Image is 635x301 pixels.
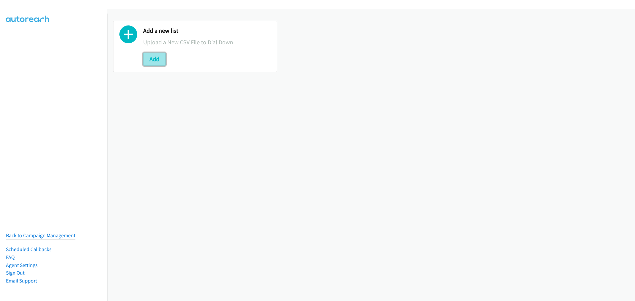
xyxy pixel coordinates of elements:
[6,262,38,268] a: Agent Settings
[6,270,24,276] a: Sign Out
[6,278,37,284] a: Email Support
[6,254,15,260] a: FAQ
[6,246,52,252] a: Scheduled Callbacks
[143,53,166,66] button: Add
[143,38,271,47] p: Upload a New CSV File to Dial Down
[143,27,271,35] h2: Add a new list
[6,232,75,239] a: Back to Campaign Management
